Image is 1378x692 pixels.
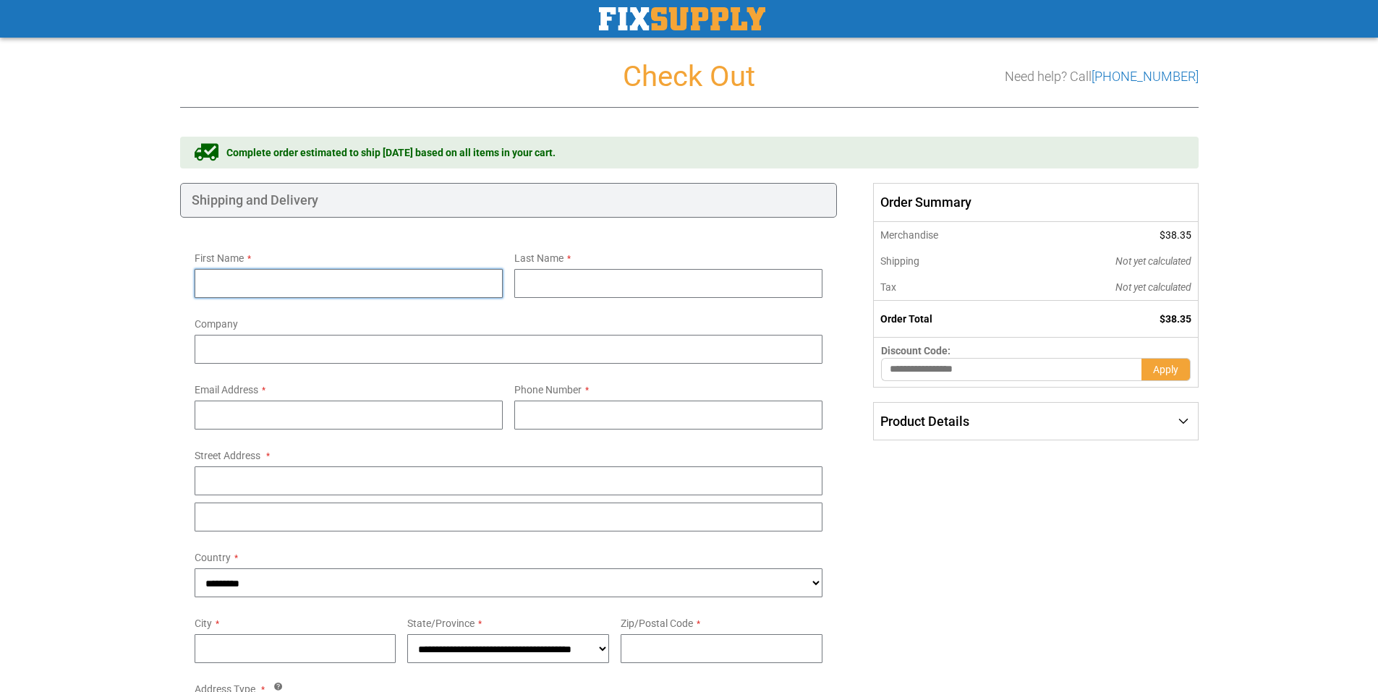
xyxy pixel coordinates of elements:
th: Merchandise [874,222,1018,248]
th: Tax [874,274,1018,301]
button: Apply [1141,358,1191,381]
span: Zip/Postal Code [621,618,693,629]
span: Shipping [880,255,919,267]
span: Order Summary [873,183,1198,222]
span: Street Address [195,450,260,461]
span: Apply [1153,364,1178,375]
img: Fix Industrial Supply [599,7,765,30]
span: Country [195,552,231,563]
span: City [195,618,212,629]
span: Last Name [514,252,563,264]
span: Not yet calculated [1115,255,1191,267]
strong: Order Total [880,313,932,325]
h3: Need help? Call [1005,69,1199,84]
div: Shipping and Delivery [180,183,838,218]
span: Not yet calculated [1115,281,1191,293]
span: State/Province [407,618,475,629]
span: Product Details [880,414,969,429]
span: Phone Number [514,384,582,396]
span: Email Address [195,384,258,396]
span: Complete order estimated to ship [DATE] based on all items in your cart. [226,145,556,160]
span: $38.35 [1160,313,1191,325]
span: Company [195,318,238,330]
span: Discount Code: [881,345,950,356]
span: First Name [195,252,244,264]
a: store logo [599,7,765,30]
a: [PHONE_NUMBER] [1092,69,1199,84]
h1: Check Out [180,61,1199,93]
span: $38.35 [1160,229,1191,241]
